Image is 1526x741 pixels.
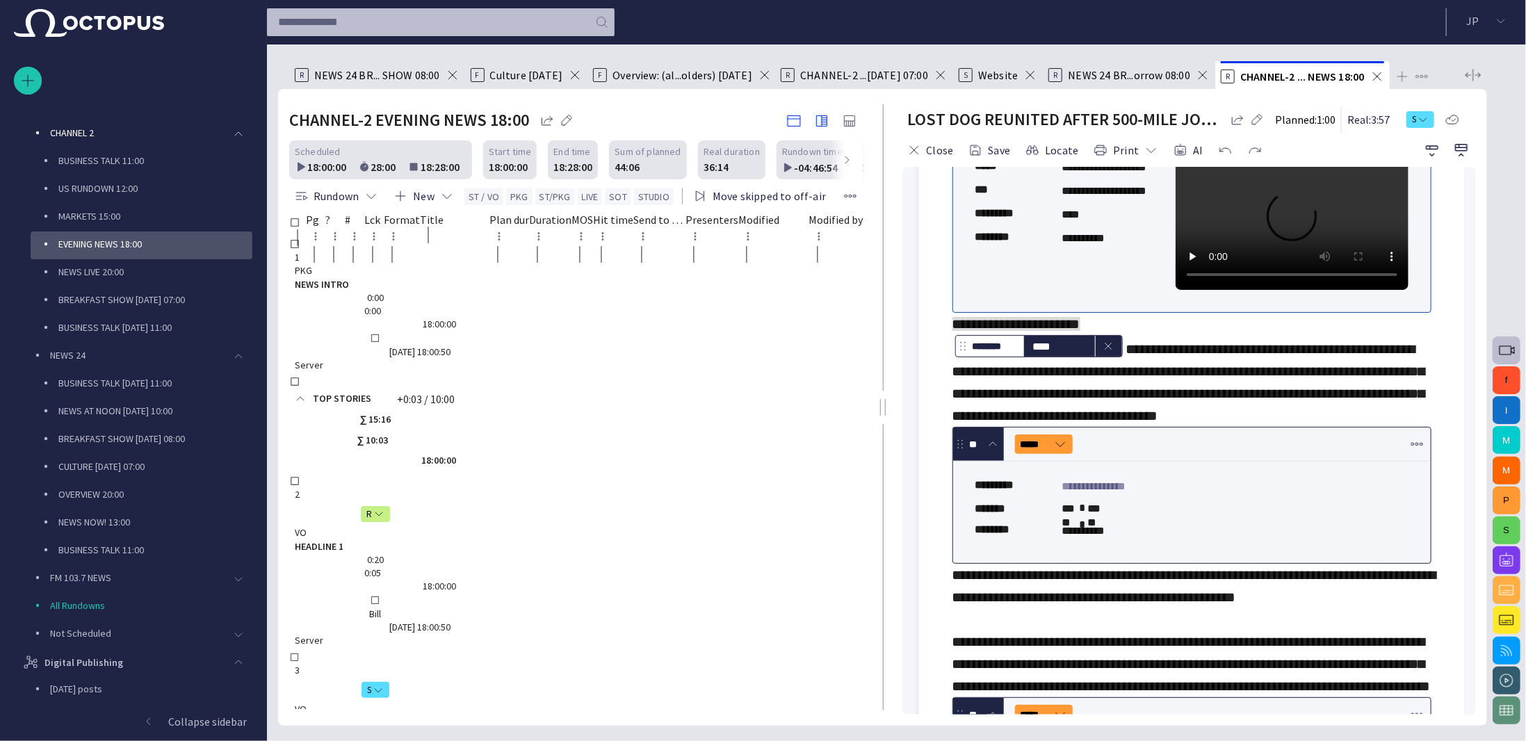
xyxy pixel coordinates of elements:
[634,188,674,205] button: STUDIO
[809,213,863,227] div: Modified by
[364,227,384,246] button: Lck column menu
[465,61,588,89] div: FCulture [DATE]
[289,61,465,89] div: RNEWS 24 BR... SHOW 08:00
[953,61,1043,89] div: SWebsite
[345,227,364,246] button: # column menu
[1493,487,1520,514] button: P
[959,68,973,82] p: S
[396,392,456,406] span: +0:03 / 10:00
[295,634,329,647] div: Server
[306,213,325,227] div: Pg
[306,227,325,246] button: Pg column menu
[325,213,345,227] div: ?
[58,404,252,418] p: NEWS AT NOON [DATE] 10:00
[1406,107,1434,132] button: S
[295,540,456,553] span: HEADLINE 1
[295,664,456,677] div: 3
[800,68,928,82] span: CHANNEL-2 ...[DATE] 07:00
[688,184,831,209] button: Move skipped to off-air
[50,682,252,696] p: [DATE] posts
[421,158,466,175] div: 18:28:00
[58,154,252,168] p: BUSINESS TALK 11:00
[605,188,631,205] button: SOT
[44,655,123,669] p: Digital Publishing
[361,501,390,526] button: R
[908,108,1220,131] h2: LOST DOG REUNITED AFTER 500-MILE JOURNEY
[1043,61,1215,89] div: RNEWS 24 BR...orrow 08:00
[295,264,312,277] div: PKG
[31,370,252,398] div: BUSINESS TALK [DATE] 11:00
[782,145,846,158] span: Rundown timer
[1493,396,1520,424] button: I
[471,68,485,82] p: F
[295,553,456,567] div: 0:20
[295,389,390,409] div: TOP STORIES
[289,111,529,130] h2: CHANNEL-2 EVENING NEWS 18:00
[1412,113,1418,127] span: S
[1021,138,1083,163] button: Locate
[612,68,752,82] span: Overview: (al...olders) [DATE]
[31,454,252,482] div: CULTURE [DATE] 07:00
[366,507,373,521] span: R
[58,293,252,307] p: BREAKFAST SHOW [DATE] 07:00
[31,426,252,454] div: BREAKFAST SHOW [DATE] 08:00
[58,487,252,501] p: OVERVIEW 20:00
[384,213,420,227] div: Format
[964,138,1015,163] button: Save
[489,145,532,158] span: Start time
[1068,68,1190,82] span: NEWS 24 BR...orrow 08:00
[593,227,612,246] button: Hit time column menu
[738,213,809,227] div: Modified
[704,158,729,175] div: 36:14
[22,593,252,621] div: All Rundowns
[31,287,252,315] div: BREAKFAST SHOW [DATE] 07:00
[295,145,341,158] span: Scheduled
[571,213,593,227] div: MOS
[489,227,509,246] button: Plan dur column menu
[50,126,225,140] p: CHANNEL 2
[50,626,225,640] p: Not Scheduled
[593,213,633,227] div: Hit time
[362,678,389,703] button: S
[615,145,681,158] span: Sum of planned
[633,213,685,227] div: Send to LiveU
[357,430,394,451] div: ∑ 10:03
[295,450,456,471] div: 18:00:00
[58,265,252,279] p: NEWS LIVE 20:00
[506,188,533,205] button: PKG
[31,204,252,231] div: MARKETS 15:00
[420,213,489,227] div: Title
[535,188,575,205] button: ST/PKG
[529,213,571,227] div: Duration
[31,398,252,426] div: NEWS AT NOON [DATE] 10:00
[295,608,456,621] div: Bill
[490,68,563,82] span: Culture [DATE]
[553,158,592,175] div: 18:28:00
[1221,70,1235,83] p: R
[615,158,640,175] div: 44:06
[58,432,252,446] p: BREAKFAST SHOW [DATE] 08:00
[58,209,252,223] p: MARKETS 15:00
[978,68,1018,82] span: Website
[489,213,529,227] div: Plan dur
[295,251,456,264] div: 1
[809,227,829,246] button: Modified by column menu
[1493,366,1520,394] button: f
[295,703,307,716] div: VO
[1493,457,1520,484] button: M
[685,213,738,227] div: Presenters
[1240,70,1365,83] span: CHANNEL-2 ... NEWS 18:00
[58,320,252,334] p: BUSINESS TALK [DATE] 11:00
[31,537,252,565] div: BUSINESS TALK 11:00
[295,278,456,291] span: NEWS INTRO
[389,621,456,634] div: 9/8 18:00:50
[168,713,247,730] p: Collapse sidebar
[1215,61,1390,89] div: RCHANNEL-2 ... NEWS 18:00
[14,9,252,596] ul: main menu
[371,158,403,175] div: 28:00
[31,510,252,537] div: NEWS NOW! 13:00
[58,515,252,529] p: NEWS NOW! 13:00
[1493,426,1520,454] button: M
[295,409,456,430] div: ∑ 15:16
